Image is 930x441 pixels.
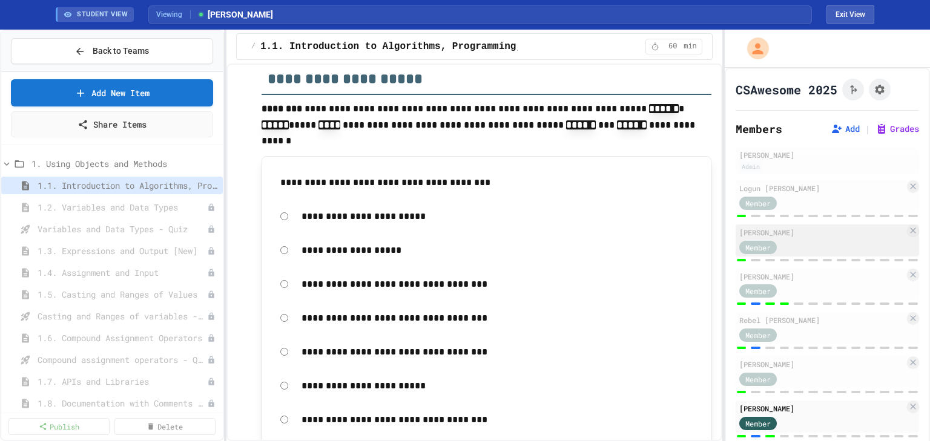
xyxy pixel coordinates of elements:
[739,183,905,194] div: Logun [PERSON_NAME]
[739,149,915,160] div: [PERSON_NAME]
[31,157,218,170] span: 1. Using Objects and Methods
[207,334,216,342] div: Unpublished
[736,81,837,98] h1: CSAwesome 2025
[826,5,874,24] button: Exit student view
[842,79,864,100] button: Click to see fork details
[207,203,216,212] div: Unpublished
[38,288,207,301] span: 1.5. Casting and Ranges of Values
[207,356,216,364] div: Unpublished
[8,418,110,435] a: Publish
[876,123,919,135] button: Grades
[745,286,771,296] span: Member
[38,397,207,410] span: 1.8. Documentation with Comments and Preconditions
[736,120,782,137] h2: Members
[114,418,216,435] a: Delete
[197,8,273,21] span: [PERSON_NAME]
[38,266,207,279] span: 1.4. Assignment and Input
[38,332,207,344] span: 1.6. Compound Assignment Operators
[739,271,905,282] div: [PERSON_NAME]
[207,377,216,386] div: Unpublished
[260,39,604,54] span: 1.1. Introduction to Algorithms, Programming, and Compilers
[38,201,207,214] span: 1.2. Variables and Data Types
[745,198,771,209] span: Member
[11,79,213,106] a: Add New Item
[745,330,771,341] span: Member
[831,123,860,135] button: Add
[207,290,216,299] div: Unpublished
[739,227,905,238] div: [PERSON_NAME]
[745,242,771,253] span: Member
[11,38,213,64] button: Back to Teams
[38,353,207,366] span: Compound assignment operators - Quiz
[745,418,771,429] span: Member
[207,399,216,408] div: Unpublished
[207,247,216,255] div: Unpublished
[77,10,128,20] span: STUDENT VIEW
[869,79,891,100] button: Assignment Settings
[207,269,216,277] div: Unpublished
[38,223,207,235] span: Variables and Data Types - Quiz
[739,162,762,172] div: Admin
[93,45,149,57] span: Back to Teams
[663,42,682,51] span: 60
[38,179,218,192] span: 1.1. Introduction to Algorithms, Programming, and Compilers
[684,42,697,51] span: min
[38,375,207,388] span: 1.7. APIs and Libraries
[207,225,216,234] div: Unpublished
[739,359,905,370] div: [PERSON_NAME]
[865,122,871,136] span: |
[156,9,191,20] span: Viewing
[11,111,213,137] a: Share Items
[739,315,905,325] div: Rebel [PERSON_NAME]
[734,34,772,62] div: My Account
[207,312,216,321] div: Unpublished
[251,42,256,51] span: /
[38,310,207,322] span: Casting and Ranges of variables - Quiz
[739,403,905,414] div: [PERSON_NAME]
[745,374,771,385] span: Member
[38,244,207,257] span: 1.3. Expressions and Output [New]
